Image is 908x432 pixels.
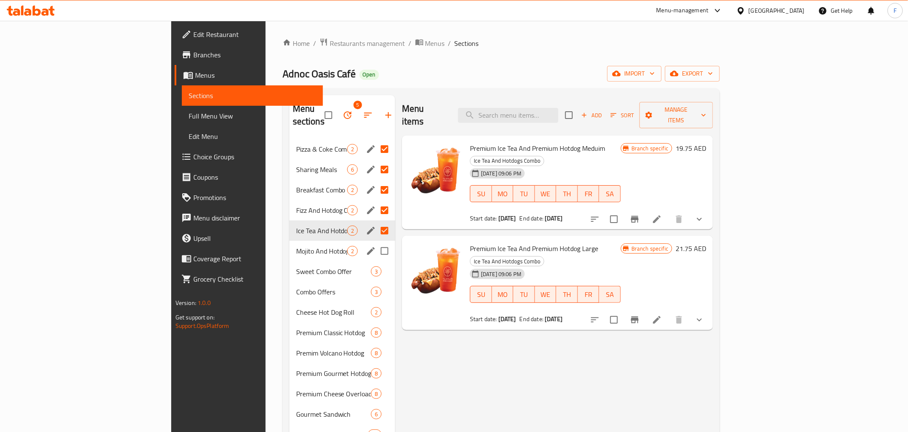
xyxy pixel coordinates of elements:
span: End date: [520,213,543,224]
button: Branch-specific-item [625,310,645,330]
span: Bulk update [337,105,358,125]
span: Breakfast Combo [296,185,347,195]
li: / [448,38,451,48]
span: Sharing Meals [296,164,347,175]
span: TU [517,288,532,301]
span: SU [474,188,488,200]
button: MO [492,185,514,202]
div: Premim Volcano Hotdog [296,348,371,358]
span: 2 [348,247,357,255]
span: Full Menu View [189,111,316,121]
svg: Show Choices [694,315,704,325]
a: Support.OpsPlatform [175,320,229,331]
a: Branches [175,45,323,65]
div: Gourmet Sandwich [296,409,371,419]
span: Premium Gourmet Hotdog [296,368,371,378]
a: Grocery Checklist [175,269,323,289]
div: items [371,307,382,317]
button: import [607,66,662,82]
span: Restaurants management [330,38,405,48]
div: items [371,328,382,338]
span: WE [538,188,553,200]
span: WE [538,288,553,301]
a: Menus [175,65,323,85]
span: SU [474,288,488,301]
div: items [347,185,358,195]
span: Version: [175,297,196,308]
svg: Show Choices [694,214,704,224]
a: Sections [182,85,323,106]
span: [DATE] 09:06 PM [478,169,525,178]
span: Ice Tea And Hotdogs Combo [470,257,544,266]
nav: breadcrumb [283,38,720,49]
div: items [347,164,358,175]
span: 1.0.0 [198,297,211,308]
button: TH [556,286,578,303]
button: export [665,66,720,82]
h2: Menu items [402,102,448,128]
span: TH [560,288,574,301]
button: SA [599,185,621,202]
div: Combo Offers [296,287,371,297]
button: Manage items [639,102,713,128]
span: Coupons [193,172,316,182]
span: 3 [371,288,381,296]
div: Premium Gourmet Hotdog8 [289,363,395,384]
button: MO [492,286,514,303]
div: items [347,246,358,256]
button: edit [365,143,377,155]
span: 2 [348,206,357,215]
h6: 19.75 AED [676,142,706,154]
span: 8 [371,329,381,337]
span: Edit Restaurant [193,29,316,40]
button: Sort [608,109,636,122]
span: Select to update [605,311,623,329]
div: Premium Classic Hotdog8 [289,322,395,343]
div: items [347,144,358,154]
div: Cheese Hot Dog Roll2 [289,302,395,322]
b: [DATE] [498,213,516,224]
button: edit [365,224,377,237]
div: Pizza & Coke Combo2edit [289,139,395,159]
button: SU [470,286,492,303]
span: Sort items [605,109,639,122]
span: Fizz And Hotdog Combo [296,205,347,215]
button: SA [599,286,621,303]
div: items [371,266,382,277]
span: MO [495,188,510,200]
button: Add section [378,105,399,125]
span: 2 [371,308,381,316]
span: SA [603,288,617,301]
span: Add item [578,109,605,122]
div: items [347,205,358,215]
a: Edit Restaurant [175,24,323,45]
button: TH [556,185,578,202]
span: Add [580,110,603,120]
span: Sweet Combo Offer [296,266,371,277]
button: WE [535,286,557,303]
span: End date: [520,313,543,325]
span: FR [581,188,596,200]
div: Combo Offers3 [289,282,395,302]
span: FR [581,288,596,301]
button: Add [578,109,605,122]
a: Edit menu item [652,315,662,325]
span: Premium Cheese Overload Hotdog [296,389,371,399]
span: Ice Tea And Hotdogs Combo [296,226,347,236]
span: Start date: [470,213,497,224]
b: [DATE] [498,313,516,325]
div: items [371,287,382,297]
span: Cheese Hot Dog Roll [296,307,371,317]
div: items [371,368,382,378]
a: Coupons [175,167,323,187]
div: Breakfast Combo2edit [289,180,395,200]
span: TU [517,188,532,200]
span: Start date: [470,313,497,325]
div: items [371,348,382,358]
span: Sections [189,90,316,101]
button: show more [689,209,710,229]
div: Fizz And Hotdog Combo2edit [289,200,395,220]
button: show more [689,310,710,330]
div: Premim Volcano Hotdog8 [289,343,395,363]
